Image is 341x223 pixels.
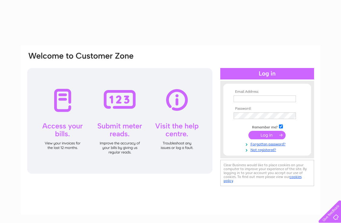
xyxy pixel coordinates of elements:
td: Remember me? [232,124,302,130]
th: Password: [232,107,302,111]
a: Not registered? [234,147,302,152]
input: Submit [248,131,286,139]
div: Clear Business would like to place cookies on your computer to improve your experience of the sit... [220,160,314,186]
a: cookies policy [224,175,302,183]
th: Email Address: [232,90,302,94]
a: Forgotten password? [234,141,302,147]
